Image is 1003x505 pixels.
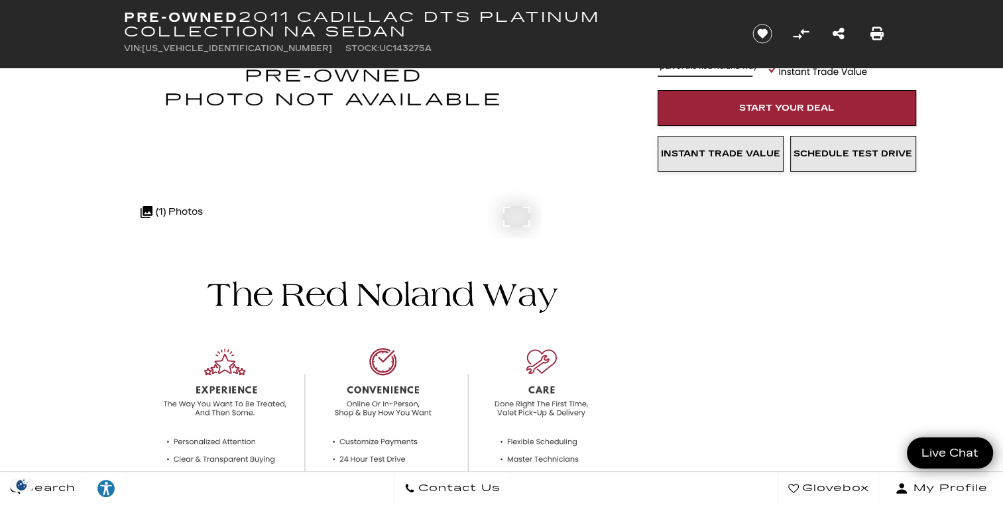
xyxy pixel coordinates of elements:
div: Explore your accessibility options [86,478,126,498]
a: Print this Pre-Owned 2011 Cadillac DTS Platinum Collection NA Sedan [870,25,884,43]
button: Compare Vehicle [791,24,811,44]
button: Open user profile menu [880,472,1003,505]
a: Instant Trade Value [658,136,784,172]
span: Live Chat [915,445,985,461]
span: Contact Us [415,479,501,498]
span: Schedule Test Drive [794,148,912,159]
a: Explore your accessibility options [86,472,127,505]
a: Start Your Deal [658,90,916,126]
strong: Pre-Owned [124,9,239,25]
a: Live Chat [907,437,993,469]
a: Glovebox [778,472,880,505]
span: [US_VEHICLE_IDENTIFICATION_NUMBER] [142,44,332,53]
section: Click to Open Cookie Consent Modal [7,478,37,492]
a: Share this Pre-Owned 2011 Cadillac DTS Platinum Collection NA Sedan [833,25,845,43]
span: My Profile [908,479,988,498]
span: Stock: [345,44,379,53]
span: Search [21,479,76,498]
h1: 2011 Cadillac DTS Platinum Collection NA Sedan [124,10,731,39]
div: (1) Photos [134,196,209,228]
span: Glovebox [799,479,869,498]
span: VIN: [124,44,142,53]
span: Start Your Deal [739,103,835,113]
span: UC143275A [379,44,432,53]
a: Contact Us [394,472,511,505]
a: Schedule Test Drive [790,136,916,172]
span: Instant Trade Value [661,148,780,159]
img: Opt-Out Icon [7,478,37,492]
button: Save vehicle [748,23,777,44]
